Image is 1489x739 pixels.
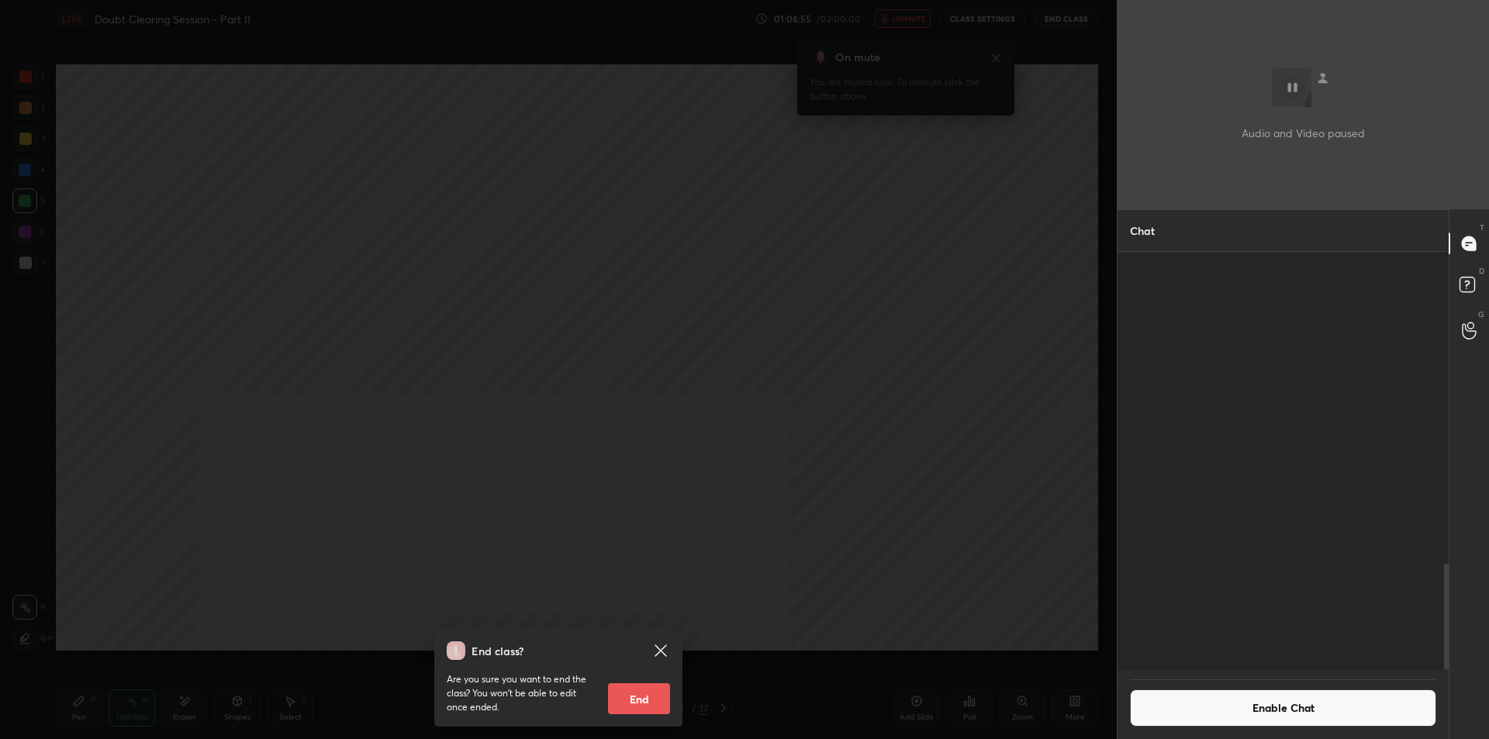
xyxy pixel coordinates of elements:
p: Chat [1118,210,1167,251]
p: G [1478,309,1484,320]
p: Are you sure you want to end the class? You won’t be able to edit once ended. [447,672,596,714]
p: Audio and Video paused [1242,125,1365,141]
p: D [1479,265,1484,277]
div: grid [1118,252,1449,670]
h4: End class? [472,643,523,659]
p: T [1480,222,1484,233]
button: End [608,683,670,714]
button: Enable Chat [1130,689,1436,727]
